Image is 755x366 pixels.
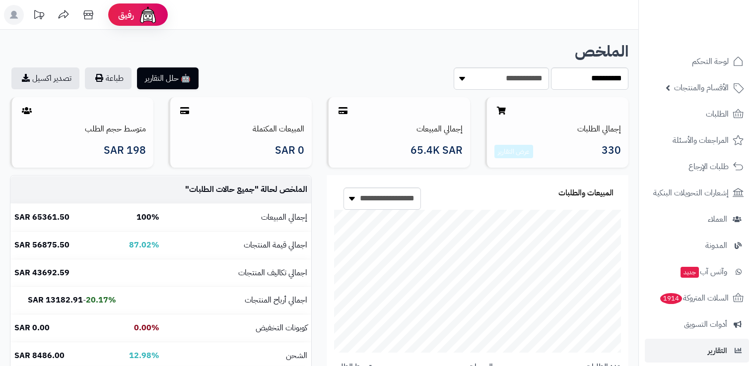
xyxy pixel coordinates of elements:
span: 65.4K SAR [411,145,463,156]
td: كوبونات التخفيض [163,314,311,342]
td: - [10,287,120,314]
a: السلات المتروكة1914 [645,286,749,310]
span: التقارير [708,344,727,358]
b: الملخص [575,40,628,63]
span: أدوات التسويق [684,317,727,331]
a: المدونة [645,234,749,257]
span: 0 SAR [275,145,304,156]
span: 198 SAR [104,145,146,156]
img: logo-2.png [687,25,746,46]
img: ai-face.png [138,5,158,25]
span: العملاء [708,212,727,226]
span: الطلبات [706,107,729,121]
a: عرض التقارير [498,146,530,157]
button: 🤖 حلل التقارير [137,67,199,89]
td: اجمالي قيمة المنتجات [163,232,311,259]
a: العملاء [645,207,749,231]
b: 0.00 SAR [14,322,50,334]
b: 100% [137,211,159,223]
span: 1914 [660,293,682,304]
a: متوسط حجم الطلب [85,123,146,135]
a: التقارير [645,339,749,363]
a: الطلبات [645,102,749,126]
b: 8486.00 SAR [14,350,65,362]
a: لوحة التحكم [645,50,749,73]
td: الملخص لحالة " " [163,176,311,203]
a: تحديثات المنصة [26,5,51,27]
a: إجمالي الطلبات [577,123,621,135]
a: طلبات الإرجاع [645,155,749,179]
span: جديد [681,267,699,278]
a: المراجعات والأسئلة [645,128,749,152]
span: السلات المتروكة [659,291,729,305]
span: وآتس آب [680,265,727,279]
span: المدونة [705,239,727,252]
b: 20.17% [86,294,116,306]
a: إشعارات التحويلات البنكية [645,181,749,205]
span: المراجعات والأسئلة [673,133,729,147]
td: إجمالي المبيعات [163,204,311,231]
b: 43692.59 SAR [14,267,69,279]
b: 65361.50 SAR [14,211,69,223]
a: إجمالي المبيعات [416,123,463,135]
b: 0.00% [134,322,159,334]
span: طلبات الإرجاع [688,160,729,174]
b: 87.02% [129,239,159,251]
b: 56875.50 SAR [14,239,69,251]
a: وآتس آبجديد [645,260,749,284]
span: لوحة التحكم [692,55,729,68]
button: طباعة [85,67,132,89]
a: المبيعات المكتملة [253,123,304,135]
a: أدوات التسويق [645,312,749,336]
td: اجمالي أرباح المنتجات [163,287,311,314]
span: إشعارات التحويلات البنكية [653,186,729,200]
span: 330 [602,145,621,159]
span: رفيق [118,9,134,21]
b: 12.98% [129,350,159,362]
h3: المبيعات والطلبات [558,189,614,198]
span: الأقسام والمنتجات [674,81,729,95]
a: تصدير اكسيل [11,67,79,89]
td: اجمالي تكاليف المنتجات [163,259,311,287]
b: 13182.91 SAR [28,294,83,306]
span: جميع حالات الطلبات [189,183,255,195]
